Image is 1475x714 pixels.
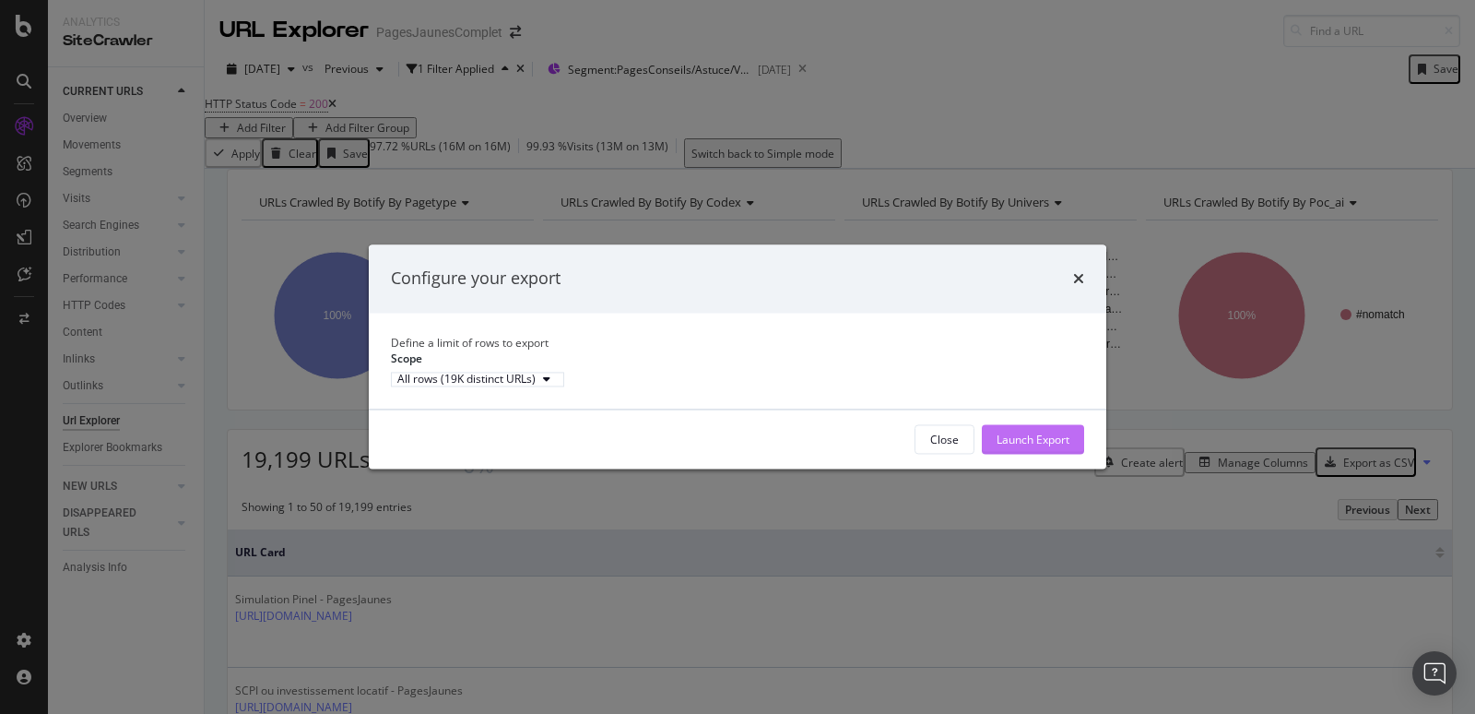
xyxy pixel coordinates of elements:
div: Define a limit of rows to export [391,335,1084,351]
button: Close [914,425,974,455]
div: modal [369,244,1106,469]
div: All rows (19K distinct URLs) [397,374,536,385]
div: Launch Export [997,432,1069,447]
label: Scope [391,351,422,366]
button: Launch Export [982,425,1084,455]
div: times [1073,267,1084,291]
button: All rows (19K distinct URLs) [391,372,564,387]
div: Open Intercom Messenger [1412,651,1457,696]
div: Configure your export [391,267,560,291]
div: Close [930,432,959,447]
